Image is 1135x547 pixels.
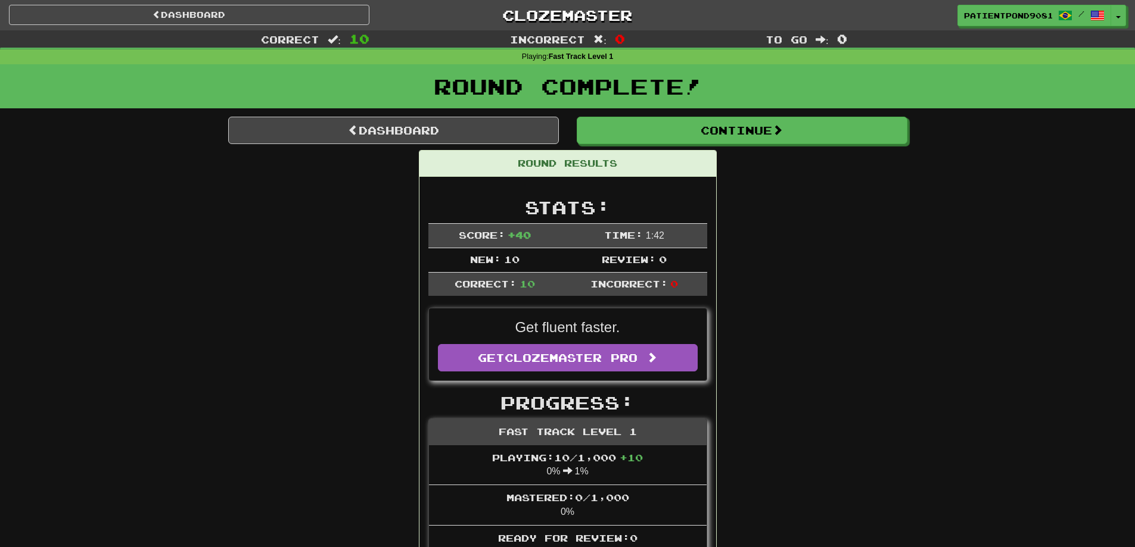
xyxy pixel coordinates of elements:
[520,278,535,289] span: 10
[438,317,698,337] p: Get fluent faster.
[508,229,531,240] span: + 40
[349,32,369,46] span: 10
[670,278,678,289] span: 0
[659,254,667,265] span: 0
[455,278,517,289] span: Correct:
[590,278,668,289] span: Incorrect:
[506,492,629,503] span: Mastered: 0 / 1,000
[602,254,656,265] span: Review:
[1078,10,1084,18] span: /
[837,32,847,46] span: 0
[492,452,643,463] span: Playing: 10 / 1,000
[228,117,559,144] a: Dashboard
[549,52,614,61] strong: Fast Track Level 1
[646,230,664,240] span: 1 : 42
[9,5,369,25] a: Dashboard
[387,5,748,26] a: Clozemaster
[328,35,341,45] span: :
[428,198,707,217] h2: Stats:
[816,35,829,45] span: :
[429,485,707,526] li: 0%
[459,229,505,240] span: Score:
[505,351,638,364] span: Clozemaster Pro
[964,10,1052,21] span: PatientPond9081
[429,419,707,445] div: Fast Track Level 1
[428,393,707,412] h2: Progress:
[620,452,643,463] span: + 10
[4,74,1131,98] h1: Round Complete!
[504,254,520,265] span: 10
[470,254,501,265] span: New:
[577,117,907,144] button: Continue
[766,33,807,45] span: To go
[429,445,707,486] li: 0% 1%
[419,151,716,177] div: Round Results
[604,229,643,240] span: Time:
[957,5,1111,26] a: PatientPond9081 /
[438,344,698,371] a: GetClozemaster Pro
[615,32,625,46] span: 0
[593,35,607,45] span: :
[510,33,585,45] span: Incorrect
[261,33,319,45] span: Correct
[498,532,638,543] span: Ready for Review: 0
